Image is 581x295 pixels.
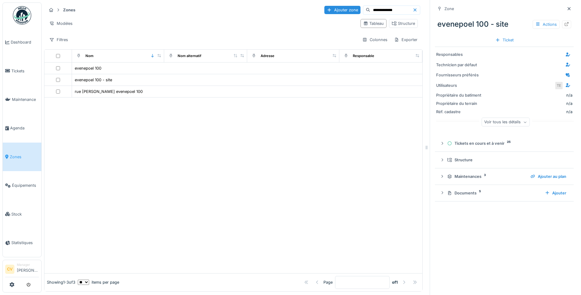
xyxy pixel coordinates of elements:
[447,140,566,146] div: Tickets en cours et à venir
[12,182,39,188] span: Équipements
[3,28,41,56] a: Dashboard
[392,21,415,26] div: Structure
[11,68,39,74] span: Tickets
[61,7,78,13] strong: Zones
[3,114,41,142] a: Agenda
[75,77,112,83] div: evenepoel 100 - site
[3,56,41,85] a: Tickets
[12,97,39,102] span: Maintenance
[360,35,390,44] div: Colonnes
[566,92,572,98] div: n/a
[542,189,569,197] div: Ajouter
[85,53,93,59] div: Nom
[391,35,420,44] div: Exporter
[47,35,71,44] div: Filtres
[435,16,574,32] div: evenepoel 100 - site
[11,39,39,45] span: Dashboard
[533,20,560,29] div: Actions
[75,89,143,94] div: rue [PERSON_NAME] evenepoel 100
[11,240,39,246] span: Statistiques
[47,279,75,285] div: Showing 1 - 3 of 3
[3,143,41,171] a: Zones
[436,52,482,57] div: Responsables
[3,228,41,257] a: Statistiques
[323,279,333,285] div: Page
[261,53,274,59] div: Adresse
[78,279,119,285] div: items per page
[392,279,398,285] strong: of 1
[10,154,39,160] span: Zones
[436,62,482,68] div: Technicien par défaut
[436,109,482,115] div: Réf. cadastre
[5,262,39,277] a: CV Manager[PERSON_NAME]
[437,154,571,166] summary: Structure
[447,190,540,196] div: Documents
[17,262,39,276] li: [PERSON_NAME]
[528,172,569,181] div: Ajouter au plan
[3,171,41,200] a: Équipements
[485,101,572,106] div: n/a
[437,187,571,199] summary: Documents5Ajouter
[10,125,39,131] span: Agenda
[493,36,516,44] div: Ticket
[324,6,360,14] div: Ajouter zone
[437,138,571,149] summary: Tickets en cours et à venir25
[17,262,39,267] div: Manager
[11,211,39,217] span: Stock
[447,157,566,163] div: Structure
[363,21,384,26] div: Tableau
[3,85,41,114] a: Maintenance
[485,109,572,115] div: n/a
[436,101,482,106] div: Propriétaire du terrain
[178,53,201,59] div: Nom alternatif
[75,65,101,71] div: evenepoel 100
[481,118,530,127] div: Voir tous les détails
[13,6,31,25] img: Badge_color-CXgf-gQk.svg
[3,200,41,228] a: Stock
[447,174,526,179] div: Maintenances
[436,72,482,78] div: Fournisseurs préférés
[444,6,454,12] div: Zone
[47,19,75,28] div: Modèles
[353,53,374,59] div: Responsable
[555,81,563,90] div: TE
[5,265,14,274] li: CV
[437,171,571,182] summary: Maintenances3Ajouter au plan
[436,82,482,88] div: Utilisateurs
[436,92,482,98] div: Propriétaire du batiment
